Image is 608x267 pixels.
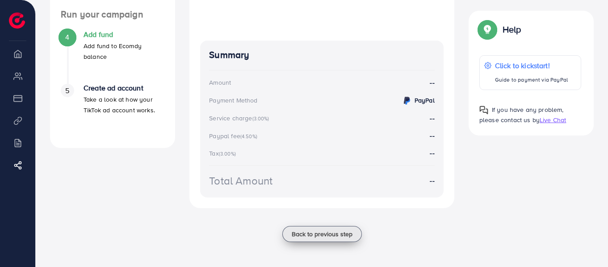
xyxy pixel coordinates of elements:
[50,9,175,20] h4: Run your campaign
[495,60,568,71] p: Click to kickstart!
[84,41,164,62] p: Add fund to Ecomdy balance
[430,113,434,123] strong: --
[430,148,434,158] strong: --
[479,105,564,124] span: If you have any problem, please contact us by
[209,49,435,61] h4: Summary
[209,114,272,123] div: Service charge
[240,133,257,140] small: (4.50%)
[84,84,164,92] h4: Create ad account
[430,78,434,88] strong: --
[65,86,69,96] span: 5
[415,96,435,105] strong: PayPal
[84,30,164,39] h4: Add fund
[209,131,260,140] div: Paypal fee
[495,74,568,85] p: Guide to payment via PayPal
[65,32,69,42] span: 4
[9,12,25,29] img: logo
[209,149,239,158] div: Tax
[209,78,231,87] div: Amount
[252,115,269,122] small: (3.00%)
[282,226,362,242] button: Back to previous step
[570,227,601,260] iframe: Chat
[219,150,236,157] small: (3.00%)
[479,106,488,115] img: Popup guide
[430,176,434,186] strong: --
[50,84,175,137] li: Create ad account
[84,94,164,115] p: Take a look at how your TikTok ad account works.
[540,115,566,124] span: Live Chat
[503,24,521,35] p: Help
[292,230,352,238] span: Back to previous step
[209,173,273,189] div: Total Amount
[209,96,257,105] div: Payment Method
[402,95,412,106] img: credit
[479,21,495,37] img: Popup guide
[430,131,434,140] strong: --
[50,30,175,84] li: Add fund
